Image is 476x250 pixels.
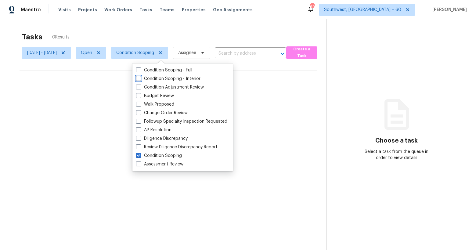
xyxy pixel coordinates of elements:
span: Maestro [21,7,41,13]
input: Search by address [215,49,269,58]
label: Condition Scoping - Full [136,67,192,73]
span: [DATE] - [DATE] [27,50,57,56]
label: Condition Scoping [136,153,182,159]
span: Southwest, [GEOGRAPHIC_DATA] + 60 [324,7,401,13]
span: Teams [160,7,175,13]
span: Geo Assignments [213,7,253,13]
span: Tasks [139,8,152,12]
label: Change Order Review [136,110,188,116]
label: Condition Adjustment Review [136,84,204,90]
span: Assignee [178,50,196,56]
span: [PERSON_NAME] [430,7,467,13]
label: Condition Scoping - Interior [136,76,200,82]
button: Open [278,49,287,58]
span: Open [81,50,92,56]
label: Budget Review [136,93,174,99]
div: Select a task from the queue in order to view details [362,149,431,161]
label: AP Resolution [136,127,171,133]
button: Create a Task [286,46,317,59]
label: Followup Specialty Inspection Requested [136,118,227,125]
span: Properties [182,7,206,13]
label: Diligence Discrepancy [136,136,188,142]
span: 0 Results [52,34,70,40]
label: Walk Proposed [136,101,174,107]
span: Work Orders [104,7,132,13]
h3: Choose a task [375,138,418,144]
label: Review Diligence Discrepancy Report [136,144,218,150]
span: Projects [78,7,97,13]
span: Visits [58,7,71,13]
span: Condition Scoping [116,50,154,56]
h2: Tasks [22,34,42,40]
label: Assessment Review [136,161,183,167]
span: Create a Task [289,46,314,60]
div: 697 [310,4,314,10]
